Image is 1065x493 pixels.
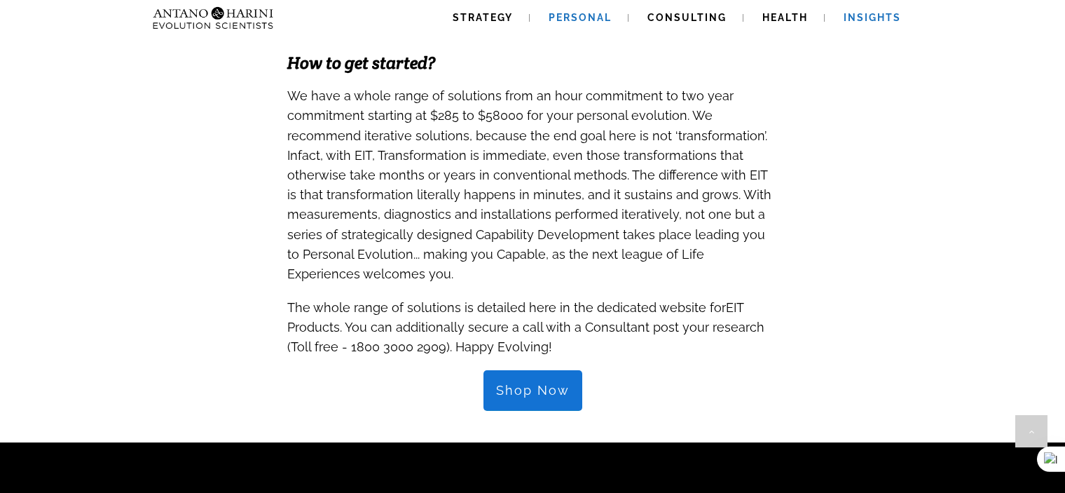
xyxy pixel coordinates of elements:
[549,12,612,23] span: Personal
[287,292,743,337] a: EIT Products
[287,52,435,74] span: How to get started?
[483,370,582,411] a: Shop Now
[287,320,764,354] span: . You can additionally secure a call with a Consultant post your research (Toll free - 1800 3000 ...
[287,88,771,281] span: We have a whole range of solutions from an hour commitment to two year commitment starting at $28...
[762,12,808,23] span: Health
[453,12,513,23] span: Strategy
[287,300,726,315] span: The whole range of solutions is detailed here in the dedicated website for
[647,12,727,23] span: Consulting
[844,12,901,23] span: Insights
[496,383,570,398] span: Shop Now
